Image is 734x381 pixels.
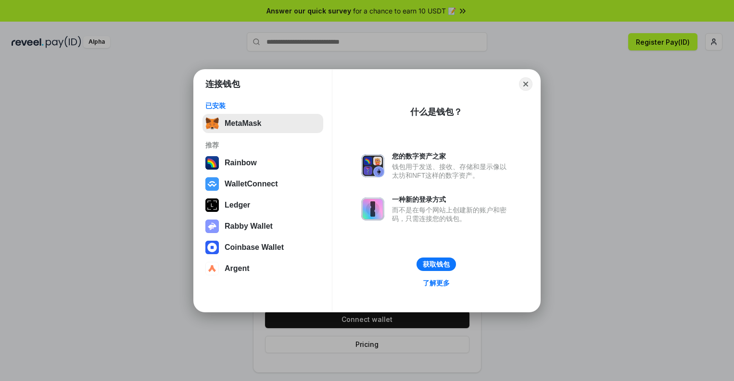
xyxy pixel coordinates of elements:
button: Close [519,77,532,91]
img: svg+xml,%3Csvg%20width%3D%2228%22%20height%3D%2228%22%20viewBox%3D%220%200%2028%2028%22%20fill%3D... [205,262,219,275]
button: Rabby Wallet [202,217,323,236]
img: svg+xml,%3Csvg%20xmlns%3D%22http%3A%2F%2Fwww.w3.org%2F2000%2Fsvg%22%20fill%3D%22none%22%20viewBox... [361,154,384,177]
div: 一种新的登录方式 [392,195,511,204]
div: Coinbase Wallet [225,243,284,252]
img: svg+xml,%3Csvg%20width%3D%22120%22%20height%3D%22120%22%20viewBox%3D%220%200%20120%20120%22%20fil... [205,156,219,170]
div: Rainbow [225,159,257,167]
button: Rainbow [202,153,323,172]
div: MetaMask [225,119,261,128]
button: Coinbase Wallet [202,238,323,257]
button: Ledger [202,196,323,215]
div: 推荐 [205,141,320,149]
button: Argent [202,259,323,278]
img: svg+xml,%3Csvg%20xmlns%3D%22http%3A%2F%2Fwww.w3.org%2F2000%2Fsvg%22%20width%3D%2228%22%20height%3... [205,198,219,212]
div: Rabby Wallet [225,222,273,231]
div: WalletConnect [225,180,278,188]
div: Ledger [225,201,250,209]
button: WalletConnect [202,174,323,194]
img: svg+xml,%3Csvg%20xmlns%3D%22http%3A%2F%2Fwww.w3.org%2F2000%2Fsvg%22%20fill%3D%22none%22%20viewBox... [205,220,219,233]
img: svg+xml,%3Csvg%20xmlns%3D%22http%3A%2F%2Fwww.w3.org%2F2000%2Fsvg%22%20fill%3D%22none%22%20viewBox... [361,197,384,221]
div: 什么是钱包？ [410,106,462,118]
button: MetaMask [202,114,323,133]
img: svg+xml,%3Csvg%20fill%3D%22none%22%20height%3D%2233%22%20viewBox%3D%220%200%2035%2033%22%20width%... [205,117,219,130]
div: 获取钱包 [423,260,450,269]
div: 已安装 [205,101,320,110]
div: Argent [225,264,250,273]
div: 您的数字资产之家 [392,152,511,160]
div: 了解更多 [423,279,450,287]
button: 获取钱包 [417,258,456,271]
div: 而不是在每个网站上创建新的账户和密码，只需连接您的钱包。 [392,206,511,223]
img: svg+xml,%3Csvg%20width%3D%2228%22%20height%3D%2228%22%20viewBox%3D%220%200%2028%2028%22%20fill%3D... [205,241,219,254]
div: 钱包用于发送、接收、存储和显示像以太坊和NFT这样的数字资产。 [392,162,511,180]
img: svg+xml,%3Csvg%20width%3D%2228%22%20height%3D%2228%22%20viewBox%3D%220%200%2028%2028%22%20fill%3D... [205,177,219,191]
h1: 连接钱包 [205,78,240,90]
a: 了解更多 [417,277,456,289]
